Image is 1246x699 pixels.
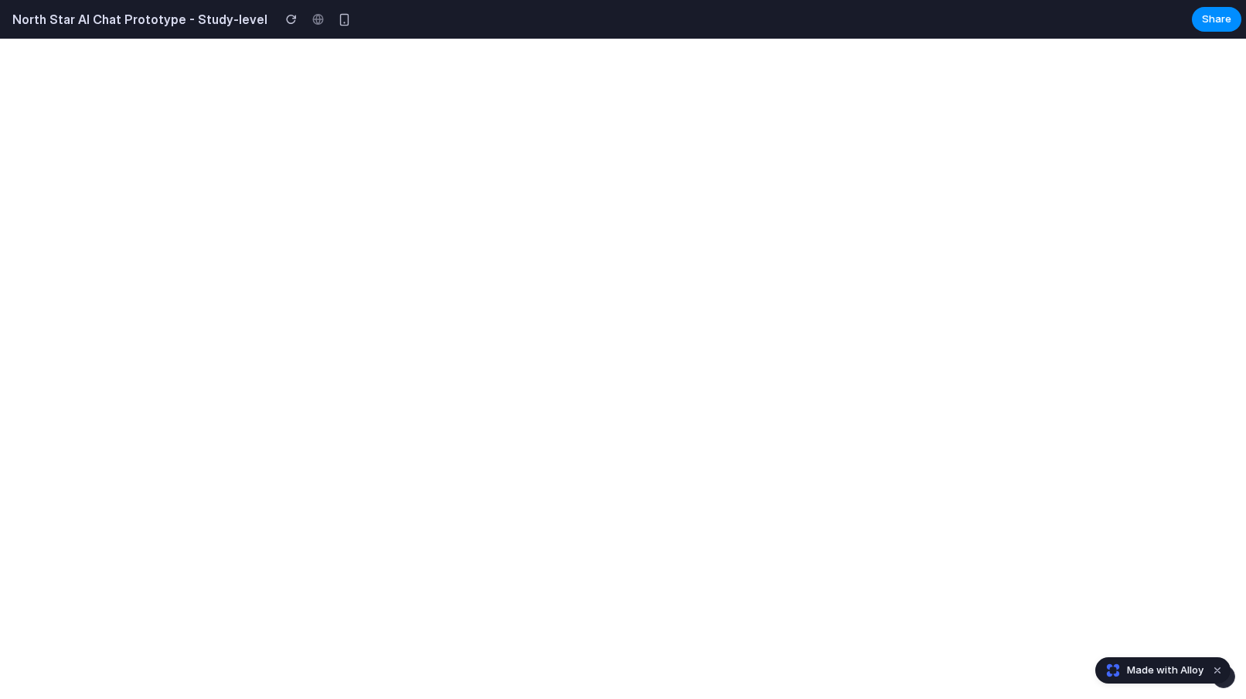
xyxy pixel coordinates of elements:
[1202,12,1231,27] span: Share
[1192,7,1241,32] button: Share
[1096,663,1205,678] a: Made with Alloy
[1208,661,1227,680] button: Dismiss watermark
[6,10,267,29] h2: North Star AI Chat Prototype - Study-level
[1127,663,1203,678] span: Made with Alloy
